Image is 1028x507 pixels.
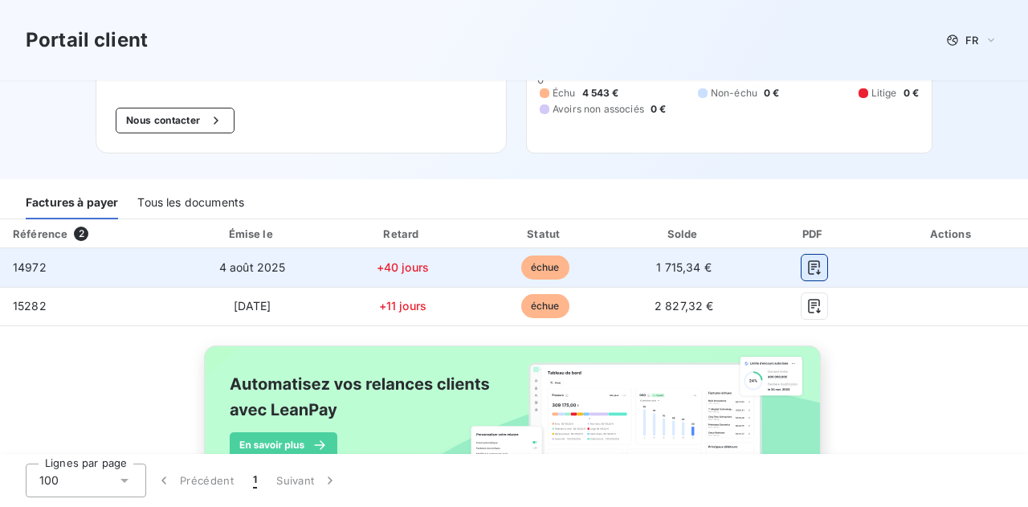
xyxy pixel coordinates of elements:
[618,226,749,242] div: Solde
[74,227,88,241] span: 2
[177,226,327,242] div: Émise le
[871,86,897,100] span: Litige
[334,226,471,242] div: Retard
[879,226,1025,242] div: Actions
[13,227,67,240] div: Référence
[13,260,47,274] span: 14972
[655,299,714,313] span: 2 827,32 €
[379,299,426,313] span: +11 jours
[116,108,235,133] button: Nous contacter
[219,260,286,274] span: 4 août 2025
[965,34,978,47] span: FR
[26,26,148,55] h3: Portail client
[267,464,348,497] button: Suivant
[243,464,267,497] button: 1
[656,260,712,274] span: 1 715,34 €
[521,256,569,280] span: échue
[764,86,779,100] span: 0 €
[553,86,576,100] span: Échu
[521,294,569,318] span: échue
[13,299,47,313] span: 15282
[253,472,257,489] span: 1
[234,299,271,313] span: [DATE]
[377,260,429,274] span: +40 jours
[651,102,666,117] span: 0 €
[711,86,757,100] span: Non-échu
[478,226,612,242] div: Statut
[553,102,644,117] span: Avoirs non associés
[137,186,244,219] div: Tous les documents
[904,86,919,100] span: 0 €
[39,472,59,489] span: 100
[582,86,619,100] span: 4 543 €
[756,226,873,242] div: PDF
[26,186,118,219] div: Factures à payer
[146,464,243,497] button: Précédent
